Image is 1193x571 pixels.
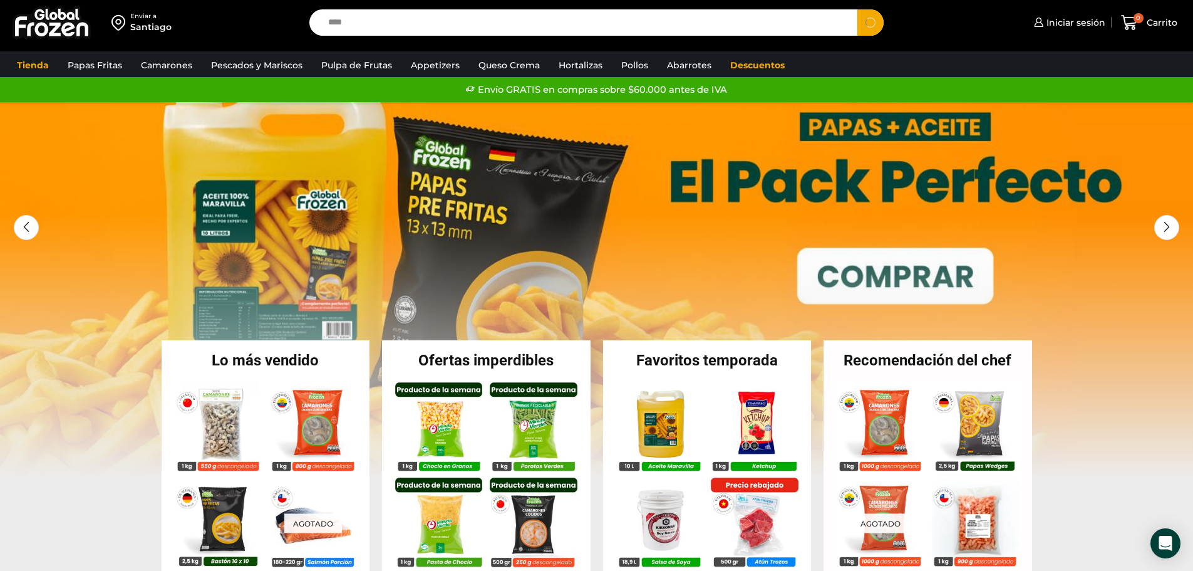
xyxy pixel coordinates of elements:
h2: Lo más vendido [162,353,370,368]
h2: Favoritos temporada [603,353,812,368]
a: Pulpa de Frutas [315,53,398,77]
div: Santiago [130,21,172,33]
p: Agotado [852,514,909,533]
a: Queso Crema [472,53,546,77]
a: 0 Carrito [1118,8,1180,38]
a: Descuentos [724,53,791,77]
a: Hortalizas [552,53,609,77]
a: Papas Fritas [61,53,128,77]
a: Pescados y Mariscos [205,53,309,77]
span: Iniciar sesión [1043,16,1105,29]
a: Tienda [11,53,55,77]
span: Carrito [1144,16,1177,29]
a: Camarones [135,53,199,77]
div: Open Intercom Messenger [1150,528,1180,558]
a: Pollos [615,53,654,77]
h2: Recomendación del chef [824,353,1032,368]
a: Iniciar sesión [1031,10,1105,35]
div: Previous slide [14,215,39,240]
span: 0 [1134,13,1144,23]
a: Appetizers [405,53,466,77]
p: Agotado [284,514,341,533]
img: address-field-icon.svg [111,12,130,33]
div: Enviar a [130,12,172,21]
a: Abarrotes [661,53,718,77]
div: Next slide [1154,215,1179,240]
button: Search button [857,9,884,36]
h2: Ofertas imperdibles [382,353,591,368]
